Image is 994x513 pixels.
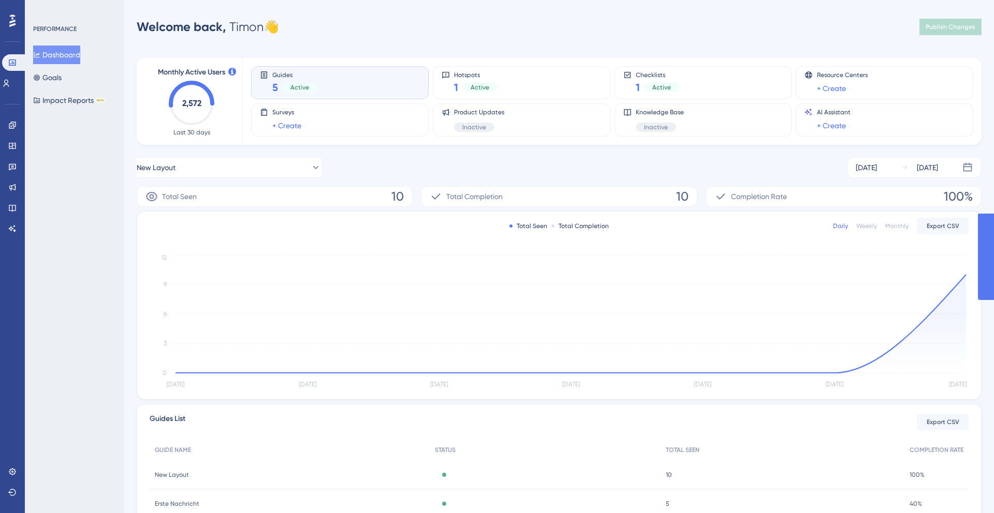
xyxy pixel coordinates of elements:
button: Export CSV [917,414,969,430]
iframe: UserGuiding AI Assistant Launcher [951,472,982,503]
span: Last 30 days [173,128,210,137]
span: STATUS [435,446,456,454]
tspan: [DATE] [430,381,448,388]
div: Monthly [885,222,909,230]
div: Total Seen [509,222,547,230]
span: Guides [272,71,317,78]
span: Inactive [644,123,668,131]
tspan: 6 [164,310,167,318]
div: Total Completion [551,222,609,230]
div: [DATE] [917,161,938,174]
span: Hotspots [454,71,498,78]
span: Active [652,83,671,92]
span: AI Assistant [817,108,851,116]
span: 1 [454,80,458,95]
tspan: [DATE] [299,381,316,388]
span: Resource Centers [817,71,868,79]
span: Total Seen [162,190,197,203]
div: [DATE] [856,161,877,174]
button: Goals [33,68,62,87]
button: New Layout [137,157,321,178]
span: Erste Nachricht [155,500,199,508]
span: Export CSV [927,418,959,426]
tspan: [DATE] [167,381,184,388]
a: + Create [272,119,301,132]
span: GUIDE NAME [155,446,191,454]
tspan: [DATE] [694,381,711,388]
button: Export CSV [917,218,969,234]
span: Surveys [272,108,301,116]
span: 5 [272,80,278,95]
span: 5 [666,500,669,508]
span: Inactive [462,123,486,131]
tspan: 0 [163,369,167,376]
tspan: [DATE] [562,381,580,388]
span: 1 [636,80,640,95]
div: BETA [96,98,105,103]
span: Completion Rate [731,190,787,203]
span: Active [471,83,489,92]
span: Monthly Active Users [158,66,225,79]
tspan: 9 [164,281,167,288]
button: Impact ReportsBETA [33,91,105,110]
span: Welcome back, [137,19,226,34]
span: Knowledge Base [636,108,684,116]
a: + Create [817,82,846,95]
div: PERFORMANCE [33,25,77,33]
span: Product Updates [454,108,504,116]
span: TOTAL SEEN [666,446,699,454]
span: 10 [391,188,404,205]
text: 2,572 [182,98,201,108]
span: 100% [910,471,925,479]
span: Export CSV [927,222,959,230]
span: Guides List [150,413,185,431]
span: Publish Changes [926,23,975,31]
div: Timon 👋 [137,19,279,35]
button: Dashboard [33,46,80,64]
tspan: 3 [164,340,167,347]
span: New Layout [155,471,189,479]
span: New Layout [137,161,176,174]
div: Weekly [856,222,877,230]
span: 40% [910,500,922,508]
tspan: 12 [162,254,167,261]
button: Publish Changes [919,19,982,35]
span: Total Completion [446,190,503,203]
span: 10 [666,471,672,479]
span: Checklists [636,71,679,78]
span: 10 [676,188,689,205]
span: Active [290,83,309,92]
span: COMPLETION RATE [910,446,963,454]
tspan: [DATE] [826,381,843,388]
span: 100% [944,188,973,205]
a: + Create [817,119,846,132]
div: Daily [833,222,848,230]
tspan: [DATE] [949,381,967,388]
